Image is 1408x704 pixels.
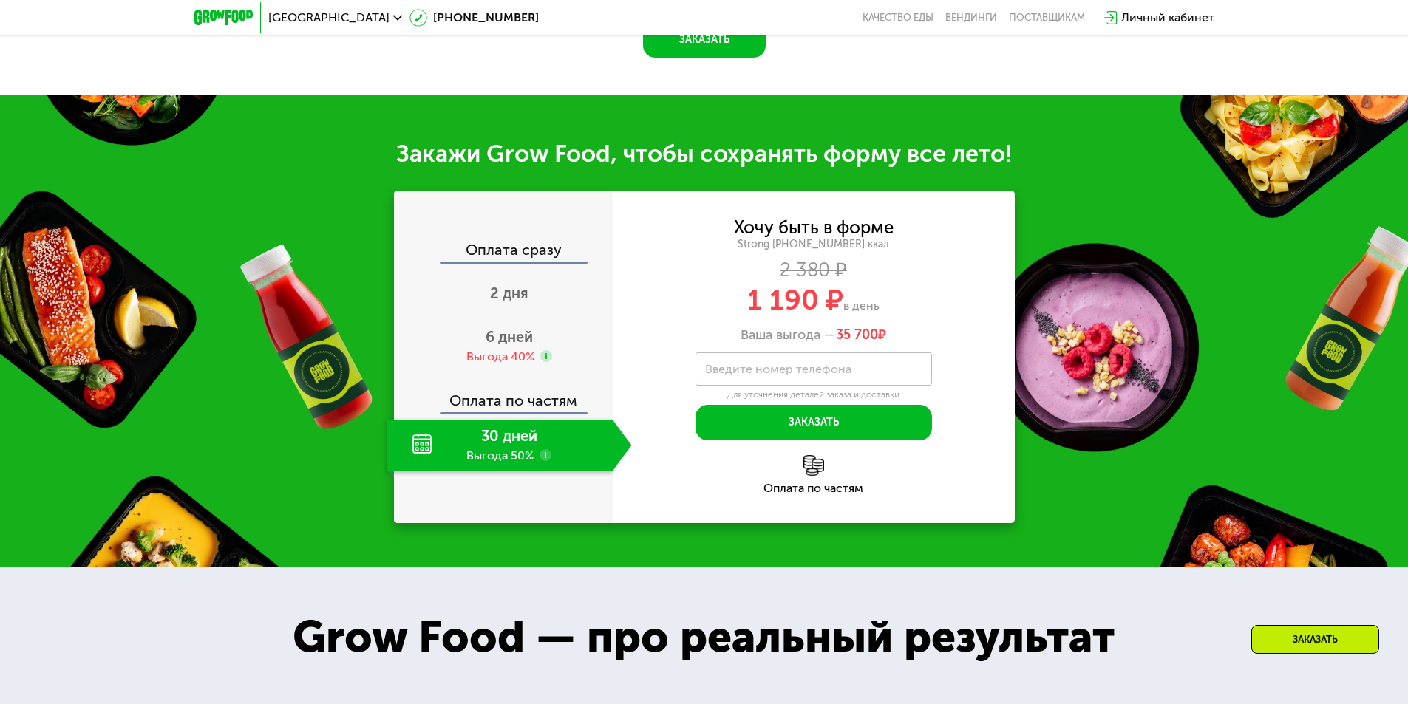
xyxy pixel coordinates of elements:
div: Оплата сразу [395,242,613,262]
div: Выгода 40% [466,349,534,365]
div: Grow Food — про реальный результат [260,604,1147,670]
div: Оплата по частям [613,482,1015,494]
label: Введите номер телефона [705,365,851,373]
span: 2 дня [490,284,528,302]
button: Заказать [696,405,932,440]
span: 35 700 [836,327,878,343]
img: l6xcnZfty9opOoJh.png [803,455,824,476]
span: 6 дней [486,328,533,346]
a: Вендинги [945,12,997,24]
div: Ваша выгода — [613,327,1015,344]
div: Оплата по частям [395,378,613,412]
a: Качество еды [863,12,933,24]
button: Заказать [643,22,766,58]
span: в день [843,298,880,312]
div: Хочу быть в форме [734,219,894,236]
span: ₽ [836,327,886,344]
a: [PHONE_NUMBER] [409,9,539,27]
div: Заказать [1251,625,1379,654]
div: Для уточнения деталей заказа и доставки [696,389,932,401]
div: поставщикам [1009,12,1085,24]
div: 2 380 ₽ [613,262,1015,278]
div: Strong [PHONE_NUMBER] ккал [613,238,1015,251]
span: [GEOGRAPHIC_DATA] [268,12,390,24]
span: 1 190 ₽ [747,283,843,317]
div: Личный кабинет [1121,9,1214,27]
